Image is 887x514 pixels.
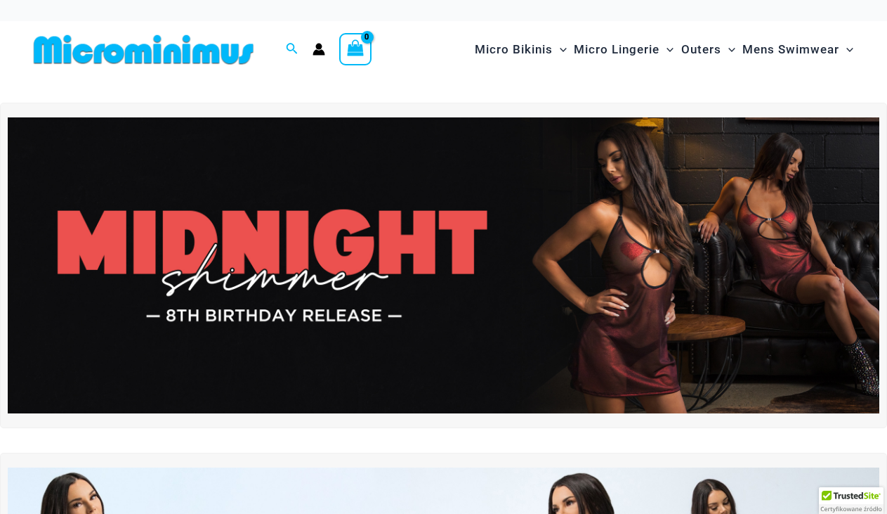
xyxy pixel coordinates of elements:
[574,32,659,68] span: Micro Lingerie
[721,32,735,68] span: Menu Toggle
[339,33,372,65] a: View Shopping Cart, empty
[742,32,839,68] span: Mens Swimwear
[739,28,857,71] a: Mens SwimwearMenu ToggleMenu Toggle
[313,43,325,56] a: Account icon link
[8,117,879,414] img: Midnight Shimmer Red Dress
[678,28,739,71] a: OutersMenu ToggleMenu Toggle
[475,32,553,68] span: Micro Bikinis
[839,32,853,68] span: Menu Toggle
[681,32,721,68] span: Outers
[553,32,567,68] span: Menu Toggle
[819,487,883,514] div: TrustedSite Certified
[471,28,570,71] a: Micro BikinisMenu ToggleMenu Toggle
[286,41,298,58] a: Search icon link
[659,32,674,68] span: Menu Toggle
[570,28,677,71] a: Micro LingerieMenu ToggleMenu Toggle
[28,34,259,65] img: MM SHOP LOGO FLAT
[469,26,859,73] nav: Site Navigation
